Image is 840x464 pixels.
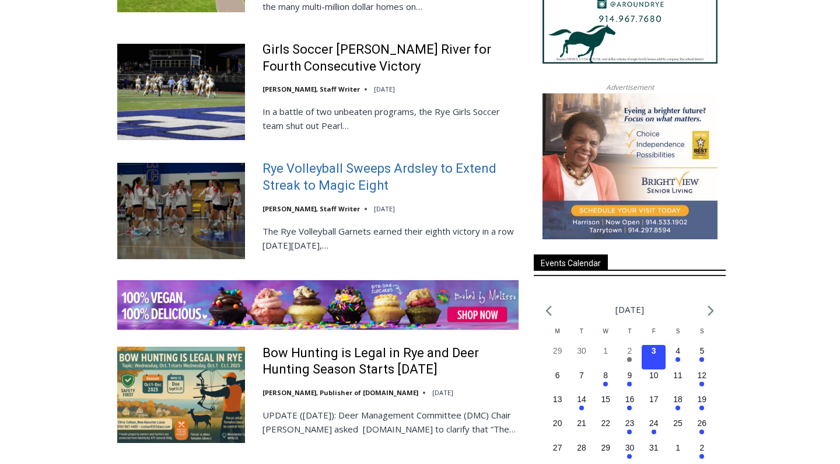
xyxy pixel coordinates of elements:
time: 12 [698,371,707,380]
time: 11 [673,371,682,380]
a: [PERSON_NAME], Publisher of [DOMAIN_NAME] [262,388,418,397]
img: Baked by Melissa [117,280,519,330]
a: [PERSON_NAME] Read Sanctuary Fall Fest: [DATE] [1,116,174,145]
a: [PERSON_NAME], Staff Writer [262,85,360,93]
button: 22 [594,417,618,441]
span: S [700,328,704,334]
span: T [628,328,631,334]
time: 31 [649,443,659,452]
button: 18 Has events [666,393,689,417]
button: 7 [569,369,593,393]
span: M [555,328,559,334]
h4: [PERSON_NAME] Read Sanctuary Fall Fest: [DATE] [9,117,155,144]
button: 13 [545,393,569,417]
time: 29 [601,443,610,452]
time: 1 [603,346,608,355]
time: 17 [649,395,659,404]
div: Saturday [666,327,689,345]
button: 6 [545,369,569,393]
img: Girls Soccer Blanks Pearl River for Fourth Consecutive Victory [117,44,245,139]
button: 9 Has events [618,369,642,393]
button: 11 [666,369,689,393]
div: / [131,99,134,110]
em: Has events [603,382,608,386]
a: Next month [708,305,714,316]
button: 17 [642,393,666,417]
button: 10 [642,369,666,393]
time: [DATE] [374,85,395,93]
a: Girls Soccer [PERSON_NAME] River for Fourth Consecutive Victory [262,41,519,75]
button: 1 [594,345,618,369]
div: 3 [123,99,128,110]
button: 2 Has events [618,345,642,369]
a: Bow Hunting is Legal in Rye and Deer Hunting Season Starts [DATE] [262,345,519,378]
time: 2 [628,346,632,355]
time: 16 [625,395,635,404]
em: Has events [699,357,704,362]
time: 14 [577,395,586,404]
button: 23 Has events [618,417,642,441]
button: 12 Has events [690,369,714,393]
em: Has events [579,406,584,410]
span: Events Calendar [534,254,608,270]
span: W [603,328,608,334]
button: 30 [569,345,593,369]
em: Has events [627,357,632,362]
button: 20 [545,417,569,441]
img: Rye Volleyball Sweeps Ardsley to Extend Streak to Magic Eight [117,163,245,259]
em: Has events [675,406,680,410]
span: F [652,328,656,334]
div: Wednesday [594,327,618,345]
div: Thursday [618,327,642,345]
p: In a battle of two unbeaten programs, the Rye Girls Soccer team shut out Pearl… [262,104,519,132]
time: 15 [601,395,610,404]
div: Tuesday [569,327,593,345]
img: Brightview Senior Living [542,93,717,239]
em: Has events [699,430,704,434]
time: 7 [579,371,584,380]
div: Friday [642,327,666,345]
div: Sunday [690,327,714,345]
button: 26 Has events [690,417,714,441]
div: Monday [545,327,569,345]
time: 20 [553,418,562,428]
time: 18 [673,395,682,404]
div: Face Painting [123,34,166,96]
time: 27 [553,443,562,452]
a: Previous month [545,305,552,316]
button: 5 Has events [690,345,714,369]
em: Has events [675,357,680,362]
time: 26 [698,418,707,428]
time: 4 [675,346,680,355]
a: Rye Volleyball Sweeps Ardsley to Extend Streak to Magic Eight [262,161,519,194]
img: Bow Hunting is Legal in Rye and Deer Hunting Season Starts October 1st [117,347,245,442]
time: 6 [555,371,560,380]
button: 29 [545,345,569,369]
li: [DATE] [615,302,644,318]
span: S [676,328,680,334]
time: 19 [698,395,707,404]
time: 13 [553,395,562,404]
time: 2 [699,443,704,452]
time: 23 [625,418,635,428]
time: 22 [601,418,610,428]
a: Intern @ [DOMAIN_NAME] [281,113,565,145]
button: 3 [642,345,666,369]
em: Has events [627,406,632,410]
em: Has events [699,382,704,386]
time: 21 [577,418,586,428]
button: 21 [569,417,593,441]
time: 30 [577,346,586,355]
button: 24 Has events [642,417,666,441]
em: Has events [699,454,704,459]
button: 25 [666,417,689,441]
button: 15 [594,393,618,417]
time: 24 [649,418,659,428]
span: T [580,328,583,334]
time: 9 [628,371,632,380]
div: Apply Now <> summer and RHS senior internships available [295,1,551,113]
time: [DATE] [432,388,453,397]
time: 3 [652,346,656,355]
div: 6 [136,99,142,110]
